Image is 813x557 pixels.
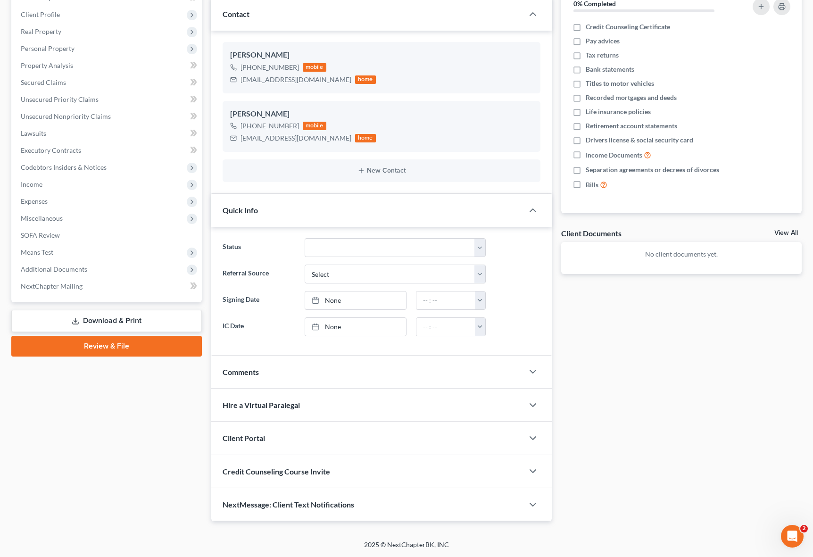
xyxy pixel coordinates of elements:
[586,50,619,60] span: Tax returns
[21,146,81,154] span: Executory Contracts
[586,22,670,32] span: Credit Counseling Certificate
[13,91,202,108] a: Unsecured Priority Claims
[13,125,202,142] a: Lawsuits
[586,36,620,46] span: Pay advices
[138,540,675,557] div: 2025 © NextChapterBK, INC
[218,317,300,336] label: IC Date
[781,525,804,548] iframe: Intercom live chat
[223,206,258,215] span: Quick Info
[21,248,53,256] span: Means Test
[586,93,677,102] span: Recorded mortgages and deeds
[586,107,651,116] span: Life insurance policies
[21,265,87,273] span: Additional Documents
[21,78,66,86] span: Secured Claims
[11,336,202,357] a: Review & File
[800,525,808,532] span: 2
[21,10,60,18] span: Client Profile
[230,50,533,61] div: [PERSON_NAME]
[355,134,376,142] div: home
[21,27,61,35] span: Real Property
[11,310,202,332] a: Download & Print
[21,231,60,239] span: SOFA Review
[223,467,330,476] span: Credit Counseling Course Invite
[774,230,798,236] a: View All
[13,108,202,125] a: Unsecured Nonpriority Claims
[223,433,265,442] span: Client Portal
[586,135,693,145] span: Drivers license & social security card
[355,75,376,84] div: home
[13,74,202,91] a: Secured Claims
[21,112,111,120] span: Unsecured Nonpriority Claims
[21,129,46,137] span: Lawsuits
[223,9,249,18] span: Contact
[13,57,202,74] a: Property Analysis
[230,108,533,120] div: [PERSON_NAME]
[21,44,75,52] span: Personal Property
[21,197,48,205] span: Expenses
[21,282,83,290] span: NextChapter Mailing
[13,227,202,244] a: SOFA Review
[21,95,99,103] span: Unsecured Priority Claims
[586,165,719,175] span: Separation agreements or decrees of divorces
[416,291,475,309] input: -- : --
[218,291,300,310] label: Signing Date
[223,400,300,409] span: Hire a Virtual Paralegal
[241,121,299,131] div: [PHONE_NUMBER]
[230,167,533,175] button: New Contact
[223,500,354,509] span: NextMessage: Client Text Notifications
[586,180,598,190] span: Bills
[305,291,406,309] a: None
[303,63,326,72] div: mobile
[586,79,654,88] span: Titles to motor vehicles
[561,228,622,238] div: Client Documents
[305,318,406,336] a: None
[13,278,202,295] a: NextChapter Mailing
[21,214,63,222] span: Miscellaneous
[241,75,351,84] div: [EMAIL_ADDRESS][DOMAIN_NAME]
[218,238,300,257] label: Status
[21,180,42,188] span: Income
[218,265,300,283] label: Referral Source
[586,121,677,131] span: Retirement account statements
[13,142,202,159] a: Executory Contracts
[569,249,794,259] p: No client documents yet.
[241,63,299,72] div: [PHONE_NUMBER]
[21,163,107,171] span: Codebtors Insiders & Notices
[223,367,259,376] span: Comments
[21,61,73,69] span: Property Analysis
[586,150,642,160] span: Income Documents
[416,318,475,336] input: -- : --
[303,122,326,130] div: mobile
[241,133,351,143] div: [EMAIL_ADDRESS][DOMAIN_NAME]
[586,65,634,74] span: Bank statements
